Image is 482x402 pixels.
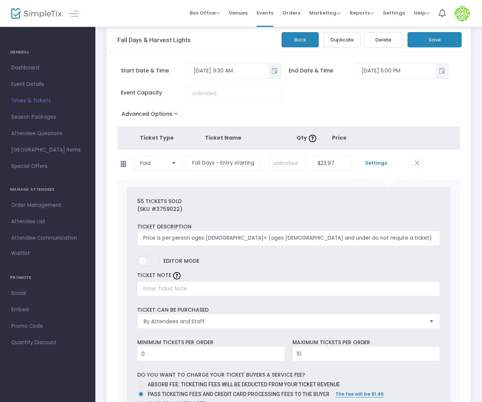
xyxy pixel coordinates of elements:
[137,197,182,205] label: 55 Tickets sold
[121,89,188,97] span: Event Capacity
[309,9,341,16] span: Marketing
[359,159,394,167] span: Settings
[190,9,220,16] span: Box Office
[137,339,214,346] label: Minimum tickets per order
[282,32,319,47] button: Back
[188,65,268,77] input: Select date & time
[356,65,436,77] input: Select date & time
[350,9,374,16] span: Reports
[144,318,423,325] span: By Attendees and Staff
[268,63,281,78] button: Toggle popup
[137,281,440,297] input: Enter Ticket Note
[11,129,84,138] span: Attendee Questions
[383,3,405,22] span: Settings
[11,321,84,331] span: Promo Code
[137,271,171,279] label: TICKET NOTE
[11,305,84,315] span: Embed
[11,145,84,155] span: [GEOGRAPHIC_DATA] Items
[121,67,188,75] span: Start Date & Time
[11,250,30,257] span: Waitlist
[137,371,305,379] label: Do you want to charge your ticket buyers a service fee?
[11,112,84,122] span: Season Packages
[11,63,84,73] span: Dashboard
[186,156,261,171] input: Enter a ticket type name. e.g. General Admission
[408,32,462,47] button: Save
[137,223,191,231] label: Ticket Description
[117,36,191,44] h3: Fall Days & Harvest Lights
[188,87,281,101] input: unlimited
[11,289,84,298] span: Social
[289,67,356,75] span: End Date & Time
[145,390,329,398] span: Pass ticketing fees and credit card processing fees to the buyer
[11,162,84,171] span: Special Offers
[169,156,179,170] button: Select
[426,314,437,328] button: Select
[282,3,300,22] span: Orders
[137,306,209,314] label: Ticket can be purchased
[117,109,185,122] button: Advanced Options
[229,3,248,22] span: Venues
[257,3,273,22] span: Events
[11,96,84,106] span: Times & Tickets
[137,231,440,246] input: Enter ticket description
[292,339,371,346] label: Maximum tickets per order
[365,32,402,47] button: Delete
[10,45,85,60] h4: GENERAL
[11,233,84,243] span: Attendee Communication
[173,272,181,280] img: question-mark
[140,134,174,141] span: Ticket Type
[436,63,449,78] button: Toggle popup
[332,134,347,141] span: Price
[10,270,85,285] h4: PROMOTE
[10,182,85,197] h4: MANAGE ATTENDEES
[11,80,84,89] span: Event Details
[297,134,318,141] span: Qty
[309,135,316,142] img: question-mark
[269,156,306,170] input: unlimited
[163,256,199,266] span: Editor mode
[11,338,84,348] span: Quantity Discount
[11,200,84,210] span: Order Management
[335,391,384,397] span: The fee will be $1.46
[148,381,340,387] span: Absorb fee: Ticketing fees will be deducted from your ticket revenue
[323,32,361,47] button: Duplicate
[137,205,182,213] label: (SKU #3759022)
[414,9,430,16] span: Help
[205,134,242,141] span: Ticket Name
[140,159,166,167] span: Paid
[11,217,84,227] span: Attendee List
[314,156,351,170] input: Price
